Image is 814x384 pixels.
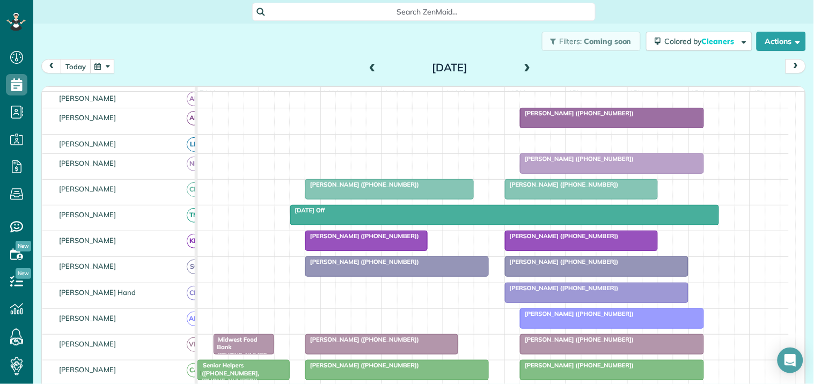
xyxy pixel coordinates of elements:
span: 9am [321,89,341,98]
h2: [DATE] [383,62,517,73]
span: [PERSON_NAME] ([PHONE_NUMBER]) [519,361,634,369]
span: [PERSON_NAME] ([PHONE_NUMBER]) [305,336,420,343]
span: [PERSON_NAME] ([PHONE_NUMBER]) [305,232,420,240]
span: [PERSON_NAME] ([PHONE_NUMBER]) [305,258,420,265]
span: [PERSON_NAME] ([PHONE_NUMBER]) [305,181,420,188]
button: prev [41,59,62,73]
span: [PERSON_NAME] [57,236,119,245]
span: 10am [382,89,406,98]
span: [PERSON_NAME] ([PHONE_NUMBER]) [519,310,634,317]
span: [PERSON_NAME] [57,314,119,322]
button: next [786,59,806,73]
span: [PERSON_NAME] [57,159,119,167]
span: CH [187,286,201,300]
span: AR [187,111,201,125]
span: [PERSON_NAME] [57,113,119,122]
span: KD [187,234,201,248]
span: Filters: [560,36,582,46]
span: TM [187,208,201,223]
span: ND [187,157,201,171]
span: CM [187,182,201,197]
button: Colored byCleaners [646,32,752,51]
span: Midwest Food Bank ([PHONE_NUMBER]) [213,336,267,366]
span: [PERSON_NAME] ([PHONE_NUMBER]) [519,109,634,117]
span: [PERSON_NAME] [57,262,119,270]
span: [PERSON_NAME] ([PHONE_NUMBER]) [519,336,634,343]
span: 3pm [689,89,708,98]
span: SC [187,260,201,274]
span: [PERSON_NAME] [57,139,119,148]
span: 4pm [751,89,769,98]
span: CA [187,363,201,378]
span: 2pm [628,89,647,98]
span: VM [187,337,201,352]
span: [PERSON_NAME] [57,184,119,193]
span: [PERSON_NAME] Hand [57,288,138,297]
span: New [16,268,31,279]
span: LH [187,137,201,152]
span: Cleaners [702,36,736,46]
button: Actions [757,32,806,51]
span: AH [187,92,201,106]
span: [PERSON_NAME] ([PHONE_NUMBER]) [504,232,619,240]
span: [PERSON_NAME] ([PHONE_NUMBER]) [504,181,619,188]
span: 11am [443,89,467,98]
span: [PERSON_NAME] ([PHONE_NUMBER]) [305,361,420,369]
div: Open Intercom Messenger [778,348,803,373]
span: [DATE] Off [290,206,326,214]
span: New [16,241,31,252]
button: today [61,59,91,73]
span: [PERSON_NAME] [57,339,119,348]
span: AM [187,312,201,326]
span: [PERSON_NAME] ([PHONE_NUMBER]) [504,258,619,265]
span: [PERSON_NAME] ([PHONE_NUMBER]) [519,155,634,163]
span: 8am [259,89,279,98]
span: [PERSON_NAME] [57,94,119,102]
span: Colored by [665,36,738,46]
span: [PERSON_NAME] [57,365,119,374]
span: 12pm [505,89,528,98]
span: Coming soon [584,36,632,46]
span: 1pm [566,89,585,98]
span: [PERSON_NAME] [57,210,119,219]
span: 7am [197,89,217,98]
span: [PERSON_NAME] ([PHONE_NUMBER]) [504,284,619,292]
